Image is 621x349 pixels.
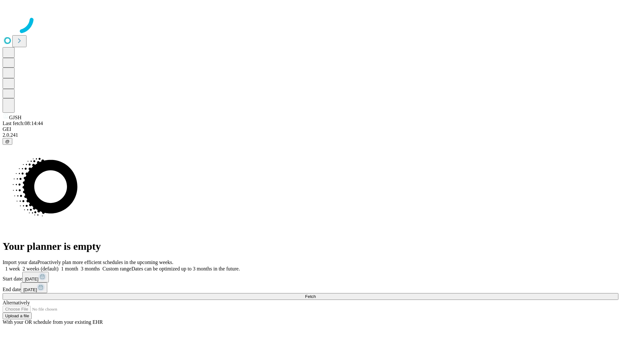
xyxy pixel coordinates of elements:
[3,312,32,319] button: Upload a file
[3,121,43,126] span: Last fetch: 08:14:44
[131,266,240,271] span: Dates can be optimized up to 3 months in the future.
[3,138,12,145] button: @
[38,259,173,265] span: Proactively plan more efficient schedules in the upcoming weeks.
[9,115,21,120] span: GJSH
[3,282,618,293] div: End date
[61,266,78,271] span: 1 month
[103,266,131,271] span: Custom range
[3,240,618,252] h1: Your planner is empty
[305,294,316,299] span: Fetch
[23,266,59,271] span: 2 weeks (default)
[22,272,49,282] button: [DATE]
[3,300,30,305] span: Alternatively
[5,139,10,144] span: @
[21,282,47,293] button: [DATE]
[3,132,618,138] div: 2.0.241
[23,287,37,292] span: [DATE]
[3,259,38,265] span: Import your data
[5,266,20,271] span: 1 week
[81,266,100,271] span: 3 months
[3,293,618,300] button: Fetch
[25,277,38,281] span: [DATE]
[3,272,618,282] div: Start date
[3,319,103,325] span: With your OR schedule from your existing EHR
[3,126,618,132] div: GEI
